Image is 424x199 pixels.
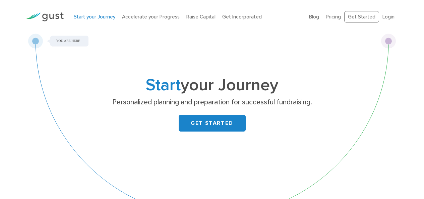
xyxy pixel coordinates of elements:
[80,78,345,93] h1: your Journey
[344,11,379,23] a: Get Started
[26,12,64,21] img: Gust Logo
[122,14,180,20] a: Accelerate your Progress
[382,14,395,20] a: Login
[82,98,342,107] p: Personalized planning and preparation for successful fundraising.
[309,14,319,20] a: Blog
[222,14,262,20] a: Get Incorporated
[146,75,181,95] span: Start
[186,14,216,20] a: Raise Capital
[326,14,341,20] a: Pricing
[74,14,115,20] a: Start your Journey
[179,115,246,132] a: GET STARTED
